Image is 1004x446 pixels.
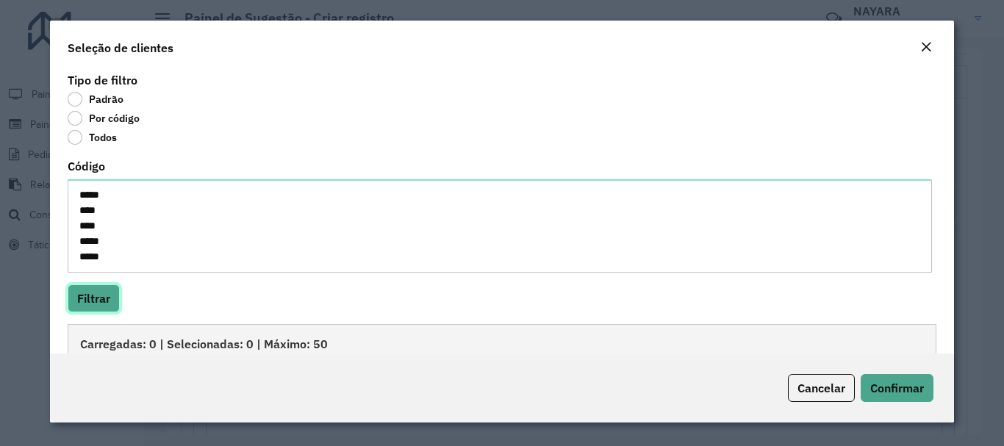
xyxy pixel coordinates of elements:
[861,374,933,402] button: Confirmar
[68,157,105,175] label: Código
[68,284,120,312] button: Filtrar
[68,324,936,362] div: Carregadas: 0 | Selecionadas: 0 | Máximo: 50
[870,381,924,395] span: Confirmar
[68,92,123,107] label: Padrão
[788,374,855,402] button: Cancelar
[920,41,932,53] em: Fechar
[68,39,173,57] h4: Seleção de clientes
[68,130,117,145] label: Todos
[797,381,845,395] span: Cancelar
[68,111,140,126] label: Por código
[68,71,137,89] label: Tipo de filtro
[916,38,936,57] button: Close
